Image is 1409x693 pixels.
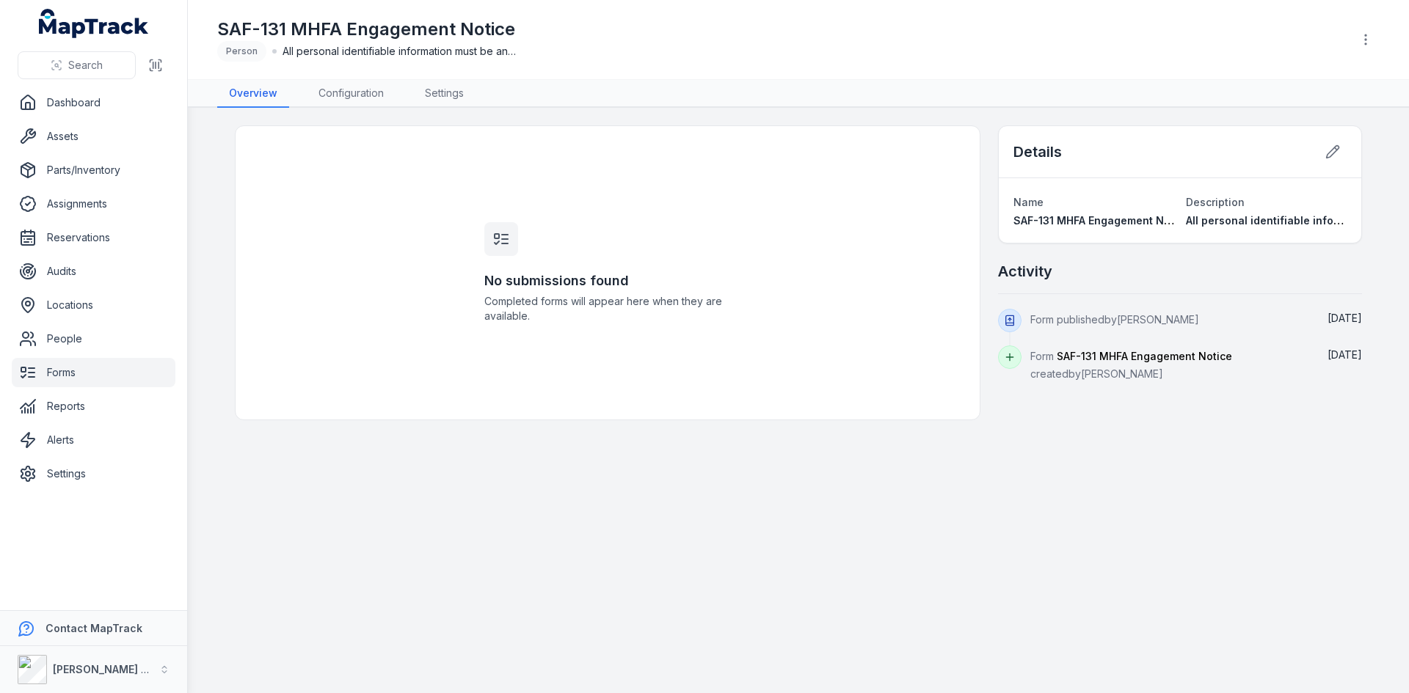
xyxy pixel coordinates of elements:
[18,51,136,79] button: Search
[12,88,175,117] a: Dashboard
[12,358,175,387] a: Forms
[1186,196,1245,208] span: Description
[1013,196,1044,208] span: Name
[12,459,175,488] a: Settings
[12,189,175,219] a: Assignments
[283,44,517,59] span: All personal identifiable information must be anonymised. This form is for internal statistical t...
[1328,348,1362,361] time: 9/11/2025, 8:46:46 AM
[484,271,731,291] h3: No submissions found
[12,122,175,151] a: Assets
[1328,312,1362,324] span: [DATE]
[484,294,731,323] span: Completed forms will appear here when they are available.
[217,80,289,108] a: Overview
[68,58,103,73] span: Search
[1030,350,1232,380] span: Form created by [PERSON_NAME]
[1013,214,1190,227] span: SAF-131 MHFA Engagement Notice
[39,9,149,38] a: MapTrack
[307,80,396,108] a: Configuration
[1328,312,1362,324] time: 9/18/2025, 5:11:58 PM
[12,324,175,353] a: People
[12,155,175,185] a: Parts/Inventory
[998,261,1052,282] h2: Activity
[217,41,266,62] div: Person
[217,18,517,41] h1: SAF-131 MHFA Engagement Notice
[12,425,175,455] a: Alerts
[12,392,175,421] a: Reports
[1013,142,1062,162] h2: Details
[413,80,476,108] a: Settings
[12,290,175,320] a: Locations
[1057,350,1232,362] span: SAF-131 MHFA Engagement Notice
[1030,313,1199,326] span: Form published by [PERSON_NAME]
[12,223,175,252] a: Reservations
[45,622,142,634] strong: Contact MapTrack
[1328,348,1362,361] span: [DATE]
[12,257,175,286] a: Audits
[53,663,173,675] strong: [PERSON_NAME] Group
